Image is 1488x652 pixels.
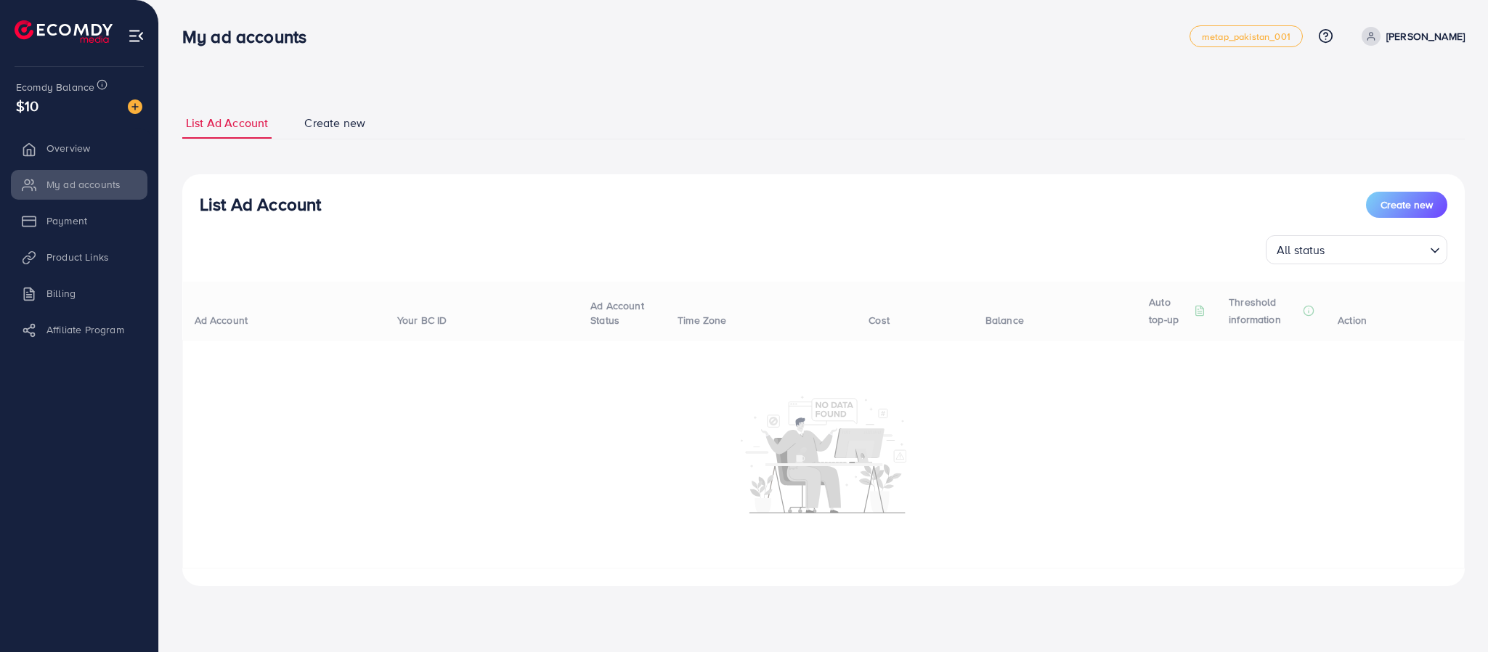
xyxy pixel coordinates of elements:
h3: My ad accounts [182,26,318,47]
div: Search for option [1266,235,1447,264]
span: $10 [16,95,38,116]
span: Create new [304,115,365,131]
span: All status [1274,240,1328,261]
p: [PERSON_NAME] [1386,28,1465,45]
button: Create new [1366,192,1447,218]
img: logo [15,20,113,43]
h3: List Ad Account [200,194,321,215]
span: List Ad Account [186,115,268,131]
img: image [128,99,142,114]
a: [PERSON_NAME] [1356,27,1465,46]
img: menu [128,28,145,44]
span: Ecomdy Balance [16,80,94,94]
span: metap_pakistan_001 [1202,32,1290,41]
input: Search for option [1330,237,1424,261]
a: metap_pakistan_001 [1190,25,1303,47]
span: Create new [1381,197,1433,212]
